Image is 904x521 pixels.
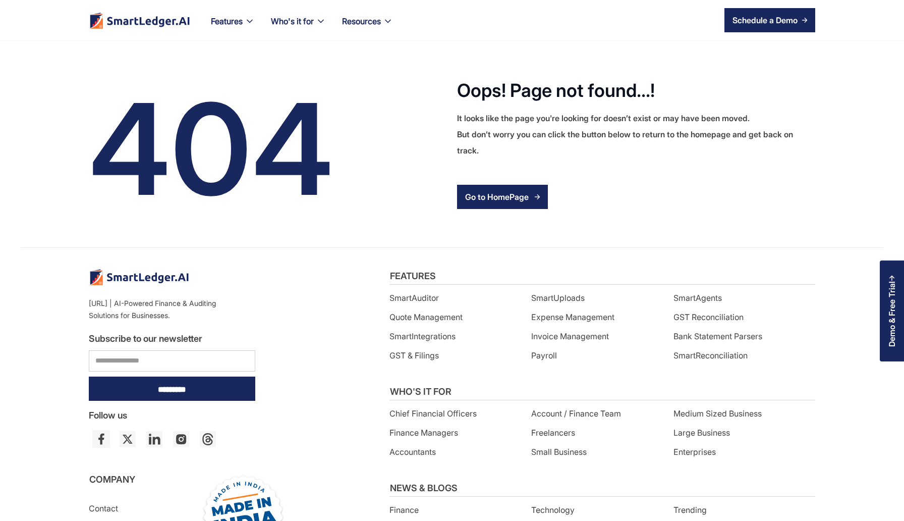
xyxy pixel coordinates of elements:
div: Features [389,268,436,284]
div: COMPANY [89,472,180,488]
a: Payroll [531,347,557,363]
a: Medium Sized Business [673,405,762,422]
a: Freelancers [531,425,575,441]
a: Quote Management [389,309,463,325]
p: It looks like the page you're looking for doesn’t exist or may have been moved. But don’t worry y... [457,110,815,159]
a: Small Business [531,444,587,460]
div: Schedule a Demo [732,14,798,26]
div: [URL] | AI-Powered Finance & Auditing Solutions for Businesses. [89,297,240,322]
a: Invoice Management [531,328,609,344]
a: Go to HomePage [457,185,548,209]
a: Chief Financial Officers [389,405,477,422]
div: Features [203,14,263,40]
h1: Oops! Page not found...! [457,79,815,102]
a: Expense Management [531,309,614,325]
a: home [89,12,191,29]
a: Bank Statement Parsers [673,328,762,344]
div: Go to HomePage [465,190,534,203]
div: Follow us [89,408,379,422]
img: footer logo [89,12,191,29]
div: Demo & Free Trial [887,281,896,347]
a: Schedule a Demo [724,8,815,32]
a: Large Business [673,425,730,441]
a: SmartAgents [673,290,722,306]
a: Accountants [389,444,436,460]
a: Trending [673,502,707,518]
div: Resources [342,14,381,28]
a: Finance [389,502,419,518]
div: Who's it for [389,384,451,400]
div: Subscribe to our newsletter [89,332,349,345]
img: arrow right icon [802,17,808,23]
a: Account / Finance Team [531,405,621,422]
a: Finance Managers [389,425,458,441]
a: SmartAuditor [389,290,439,306]
div: Who's it for [271,14,314,28]
div: News & blogs [389,480,458,496]
a: Enterprises [673,444,716,460]
div: Who's it for [263,14,334,40]
a: SmartReconciliation [673,347,748,363]
a: SmartIntegrations [389,328,456,344]
img: arrow right icon [534,194,540,200]
a: GST & Filings [389,347,439,363]
div: Features [211,14,243,28]
a: GST Reconciliation [673,309,744,325]
a: Contact [89,500,118,516]
div: 404 [89,71,447,227]
div: Resources [334,14,401,40]
form: subscriber email [89,350,255,401]
a: Technology [531,502,575,518]
a: SmartUploads [531,290,585,306]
